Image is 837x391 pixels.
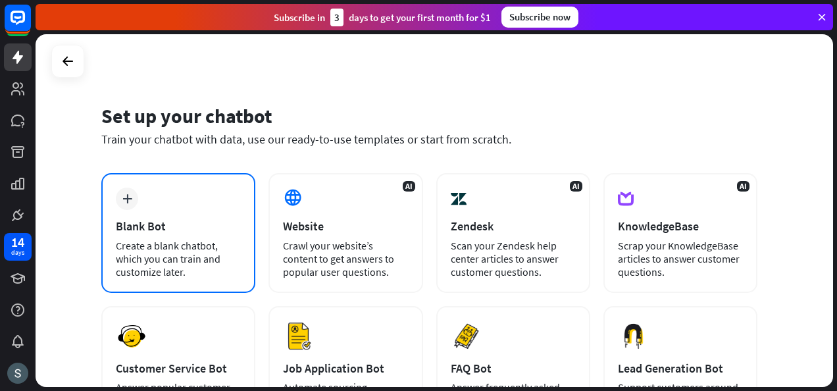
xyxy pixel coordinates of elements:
div: KnowledgeBase [618,219,743,234]
span: AI [570,181,582,192]
div: Zendesk [451,219,576,234]
div: Website [283,219,408,234]
div: 3 [330,9,343,26]
span: AI [403,181,415,192]
div: Scrap your KnowledgeBase articles to answer customer questions. [618,239,743,278]
div: Crawl your website’s content to get answers to popular user questions. [283,239,408,278]
div: Lead Generation Bot [618,361,743,376]
div: Blank Bot [116,219,241,234]
i: plus [122,194,132,203]
div: Train your chatbot with data, use our ready-to-use templates or start from scratch. [101,132,757,147]
div: Scan your Zendesk help center articles to answer customer questions. [451,239,576,278]
button: Open LiveChat chat widget [11,5,50,45]
a: 14 days [4,233,32,261]
div: Create a blank chatbot, which you can train and customize later. [116,239,241,278]
div: Subscribe now [501,7,578,28]
div: 14 [11,236,24,248]
div: FAQ Bot [451,361,576,376]
div: Set up your chatbot [101,103,757,128]
div: days [11,248,24,257]
span: AI [737,181,749,192]
div: Subscribe in days to get your first month for $1 [274,9,491,26]
div: Customer Service Bot [116,361,241,376]
div: Job Application Bot [283,361,408,376]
